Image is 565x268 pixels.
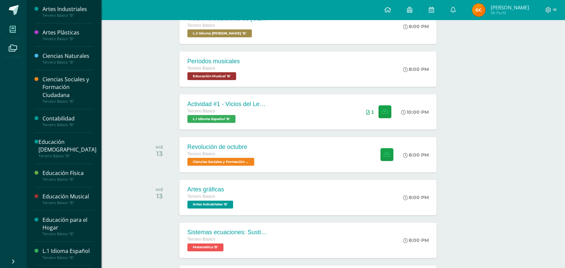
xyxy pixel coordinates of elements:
span: [PERSON_NAME] [491,4,529,11]
span: Matemática 'B' [187,244,224,252]
div: Tercero Básico "B" [43,13,93,18]
span: Mi Perfil [491,10,529,16]
a: Educación FísicaTercero Básico "B" [43,169,93,182]
div: Artes Plásticas [43,29,93,36]
a: ContabilidadTercero Básico "B" [43,115,93,127]
div: Tercero Básico "B" [43,255,93,260]
span: Tercero Básico [187,109,215,113]
div: 8:00 PM [403,66,429,72]
div: Educación Física [43,169,93,177]
a: Artes PlásticasTercero Básico "B" [43,29,93,41]
a: Artes IndustrialesTercero Básico "B" [43,5,93,18]
div: Ciencias Naturales [43,52,93,60]
div: Contabilidad [43,115,93,122]
span: Tercero Básico [187,23,215,28]
div: 13 [156,192,163,200]
div: 8:00 PM [403,238,429,244]
span: L.2 Idioma Maya Kaqchikel 'B' [187,29,252,37]
span: Tercero Básico [187,194,215,199]
div: Artes Industriales [43,5,93,13]
span: Artes Industriales 'B' [187,201,233,209]
div: Ciencias Sociales y Formación Ciudadana [43,76,93,99]
div: Tercero Básico "B" [43,122,93,127]
span: Tercero Básico [187,237,215,242]
div: Educación Musical [43,193,93,200]
div: Tercero Básico "B" [38,154,96,158]
div: Tercero Básico "B" [43,36,93,41]
div: Educación [DEMOGRAPHIC_DATA] [38,138,96,154]
div: Tercero Básico "B" [43,177,93,182]
div: 8:00 PM [403,23,429,29]
span: Tercero Básico [187,152,215,156]
div: Sistemas ecuaciones: Sustitución e igualación [187,229,268,236]
span: Ciencias Sociales y Formación Ciudadana 'B' [187,158,254,166]
img: 3c2c3f296830fbf51dd1f2cbd60beb06.png [472,3,486,17]
div: Tercero Básico "B" [43,60,93,65]
div: 10:00 PM [401,109,429,115]
span: L.1 Idioma Español 'B' [187,115,236,123]
div: 8:00 PM [403,195,429,201]
div: 13 [156,150,163,158]
a: Educación para el HogarTercero Básico "B" [43,216,93,236]
span: 1 [372,109,374,115]
div: MIÉ [156,145,163,150]
div: Períodos musicales [187,58,240,65]
div: Tercero Básico "B" [43,200,93,205]
a: Ciencias Sociales y Formación CiudadanaTercero Básico "B" [43,76,93,103]
div: MIÉ [156,188,163,192]
a: L.1 Idioma EspañolTercero Básico "B" [43,247,93,260]
div: Revolución de octubre [187,144,256,151]
a: Ciencias NaturalesTercero Básico "B" [43,52,93,65]
div: L.1 Idioma Español [43,247,93,255]
div: Educación para el Hogar [43,216,93,232]
a: Educación MusicalTercero Básico "B" [43,193,93,205]
span: Tercero Básico [187,66,215,71]
span: Educación Musical 'B' [187,72,236,80]
div: Archivos entregados [367,109,374,115]
div: Tercero Básico "B" [43,99,93,104]
div: Tercero Básico "B" [43,232,93,236]
div: Artes gráficas [187,186,235,193]
div: Actividad #1 - Vicios del LenguaJe [187,101,268,108]
a: Educación [DEMOGRAPHIC_DATA]Tercero Básico "B" [38,138,96,158]
div: 8:00 PM [403,152,429,158]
